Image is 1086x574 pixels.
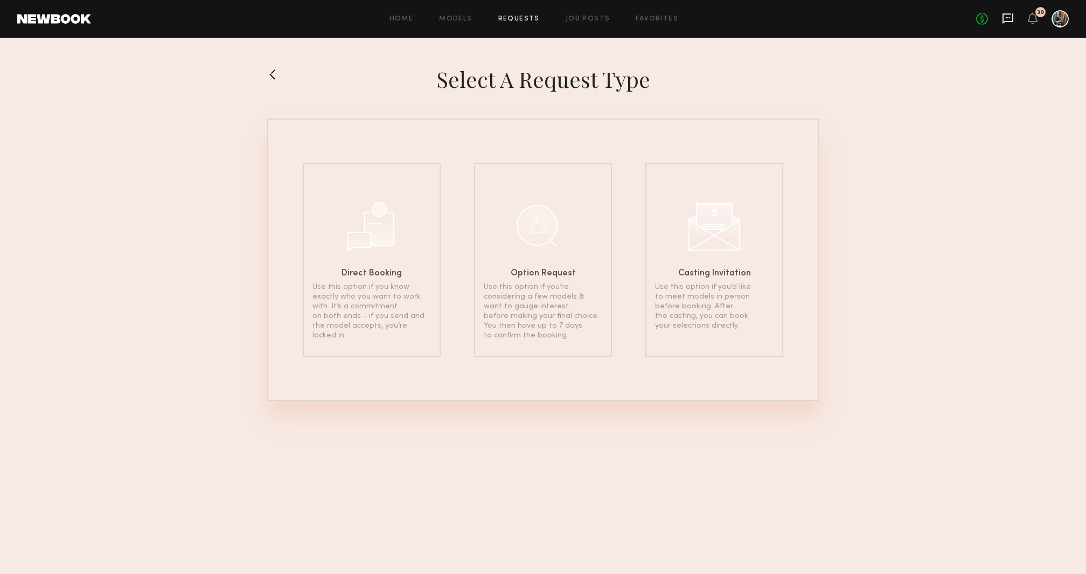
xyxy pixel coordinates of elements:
a: Job Posts [566,16,610,23]
p: Use this option if you’re considering a few models & want to gauge interest before making your fi... [484,282,602,341]
a: Direct BookingUse this option if you know exactly who you want to work with. It’s a commitment on... [303,163,441,357]
h1: Select a Request Type [436,66,650,93]
p: Use this option if you’d like to meet models in person before booking. After the casting, you can... [655,282,774,331]
a: Casting InvitationUse this option if you’d like to meet models in person before booking. After th... [645,163,783,357]
a: Models [439,16,472,23]
h6: Casting Invitation [678,269,751,278]
a: Home [389,16,414,23]
h6: Direct Booking [342,269,402,278]
a: Requests [498,16,540,23]
div: 39 [1037,10,1044,16]
h6: Option Request [511,269,576,278]
p: Use this option if you know exactly who you want to work with. It’s a commitment on both ends - i... [312,282,431,341]
a: Option RequestUse this option if you’re considering a few models & want to gauge interest before ... [474,163,612,357]
a: Favorites [636,16,678,23]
